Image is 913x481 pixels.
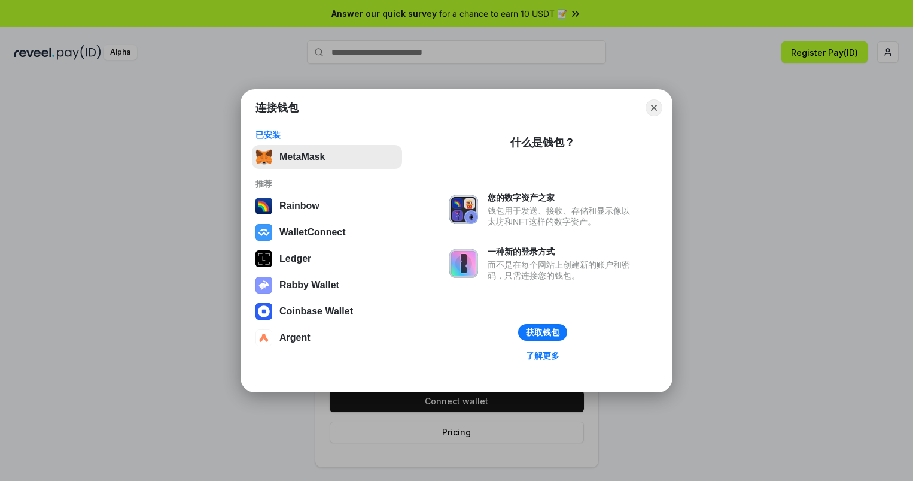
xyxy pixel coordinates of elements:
img: svg+xml,%3Csvg%20width%3D%2228%22%20height%3D%2228%22%20viewBox%3D%220%200%2028%2028%22%20fill%3D... [255,224,272,241]
div: MetaMask [279,152,325,162]
button: 获取钱包 [518,324,567,341]
img: svg+xml,%3Csvg%20fill%3D%22none%22%20height%3D%2233%22%20viewBox%3D%220%200%2035%2033%22%20width%... [255,149,272,165]
img: svg+xml,%3Csvg%20width%3D%22120%22%20height%3D%22120%22%20viewBox%3D%220%200%20120%20120%22%20fil... [255,198,272,214]
div: Rainbow [279,201,319,211]
div: 了解更多 [526,350,559,361]
div: WalletConnect [279,227,346,238]
button: MetaMask [252,145,402,169]
h1: 连接钱包 [255,101,299,115]
img: svg+xml,%3Csvg%20xmlns%3D%22http%3A%2F%2Fwww.w3.org%2F2000%2Fsvg%22%20fill%3D%22none%22%20viewBox... [255,277,272,294]
div: 您的数字资产之家 [488,192,636,203]
div: 获取钱包 [526,327,559,338]
div: 钱包用于发送、接收、存储和显示像以太坊和NFT这样的数字资产。 [488,205,636,227]
button: Argent [252,326,402,350]
button: Rabby Wallet [252,273,402,297]
button: Ledger [252,247,402,271]
button: Coinbase Wallet [252,300,402,323]
img: svg+xml,%3Csvg%20width%3D%2228%22%20height%3D%2228%22%20viewBox%3D%220%200%2028%2028%22%20fill%3D... [255,329,272,346]
div: 推荐 [255,179,398,189]
div: Argent [279,332,311,343]
div: 而不是在每个网站上创建新的账户和密码，只需连接您的钱包。 [488,259,636,281]
img: svg+xml,%3Csvg%20xmlns%3D%22http%3A%2F%2Fwww.w3.org%2F2000%2Fsvg%22%20width%3D%2228%22%20height%3... [255,250,272,267]
div: Coinbase Wallet [279,306,353,317]
button: Close [646,99,662,116]
div: Rabby Wallet [279,280,339,291]
button: Rainbow [252,194,402,218]
img: svg+xml,%3Csvg%20width%3D%2228%22%20height%3D%2228%22%20viewBox%3D%220%200%2028%2028%22%20fill%3D... [255,303,272,320]
div: 已安装 [255,129,398,140]
img: svg+xml,%3Csvg%20xmlns%3D%22http%3A%2F%2Fwww.w3.org%2F2000%2Fsvg%22%20fill%3D%22none%22%20viewBox... [449,195,478,224]
div: 一种新的登录方式 [488,246,636,257]
a: 了解更多 [519,348,567,364]
button: WalletConnect [252,220,402,244]
img: svg+xml,%3Csvg%20xmlns%3D%22http%3A%2F%2Fwww.w3.org%2F2000%2Fsvg%22%20fill%3D%22none%22%20viewBox... [449,249,478,278]
div: 什么是钱包？ [510,135,575,150]
div: Ledger [279,253,311,264]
